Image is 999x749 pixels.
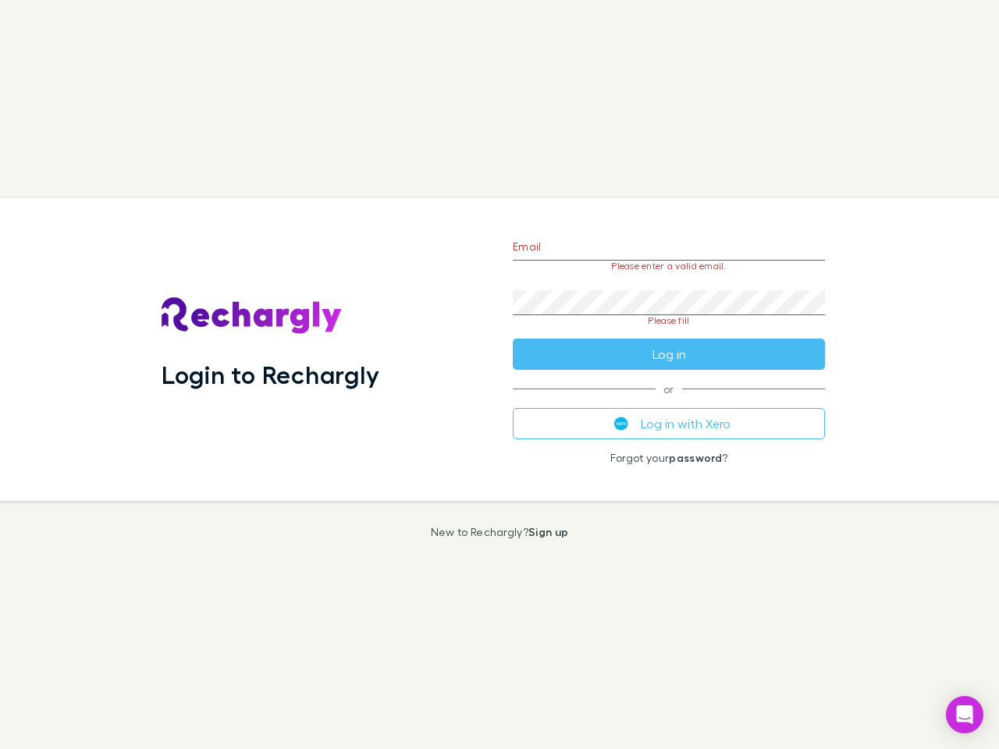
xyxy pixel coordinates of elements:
p: New to Rechargly? [431,526,569,538]
div: Open Intercom Messenger [946,696,983,733]
p: Please fill [513,315,825,326]
button: Log in [513,339,825,370]
h1: Login to Rechargly [162,360,379,389]
img: Rechargly's Logo [162,297,343,335]
p: Forgot your ? [513,452,825,464]
a: Sign up [528,525,568,538]
a: password [669,451,722,464]
button: Log in with Xero [513,408,825,439]
img: Xero's logo [614,417,628,431]
p: Please enter a valid email. [513,261,825,272]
